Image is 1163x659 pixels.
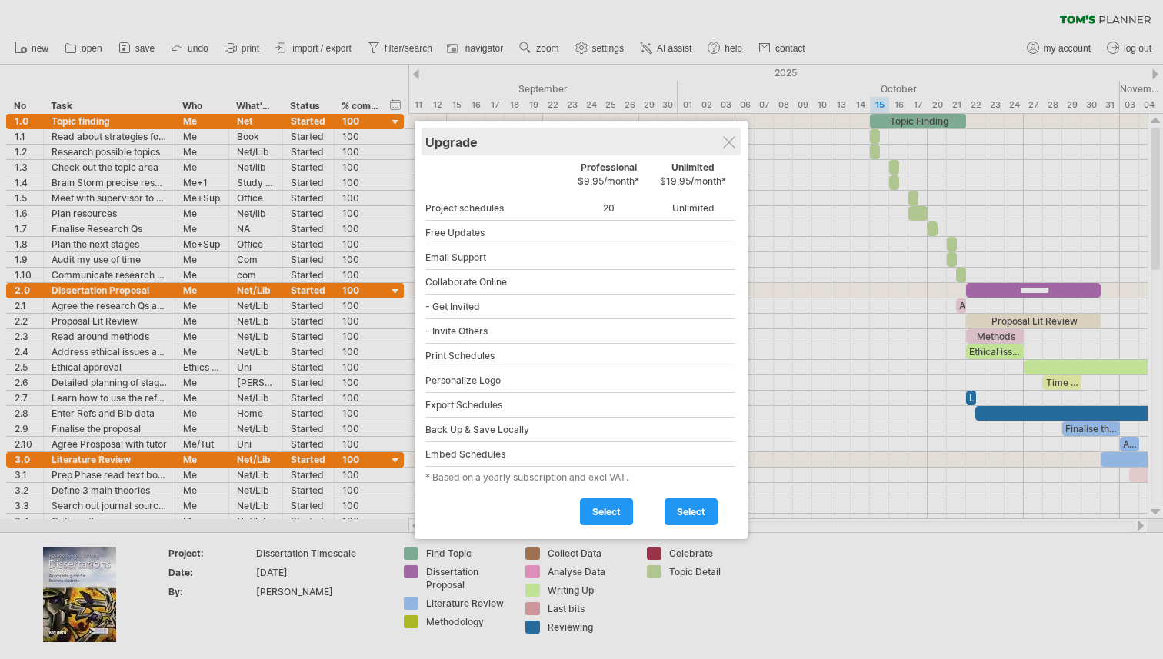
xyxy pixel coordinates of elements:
[677,506,705,518] span: select
[425,344,566,368] div: Print Schedules
[660,175,726,187] span: $19,95/month*
[578,175,639,187] span: $9,95/month*
[580,498,633,525] a: select
[592,506,621,518] span: select
[425,319,566,344] div: - Invite Others
[425,270,566,295] div: Collaborate Online
[566,196,651,221] div: 20
[651,161,735,195] div: Unlimited
[425,368,566,393] div: Personalize Logo
[566,161,651,195] div: Professional
[425,196,566,221] div: Project schedules
[425,245,566,270] div: Email Support
[425,442,566,467] div: Embed Schedules
[425,128,737,155] div: Upgrade
[665,498,718,525] a: select
[425,221,566,245] div: Free Updates
[425,393,566,418] div: Export Schedules
[425,418,566,442] div: Back Up & Save Locally
[651,196,735,221] div: Unlimited
[425,471,737,483] div: * Based on a yearly subscription and excl VAT.
[425,295,566,319] div: - Get Invited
